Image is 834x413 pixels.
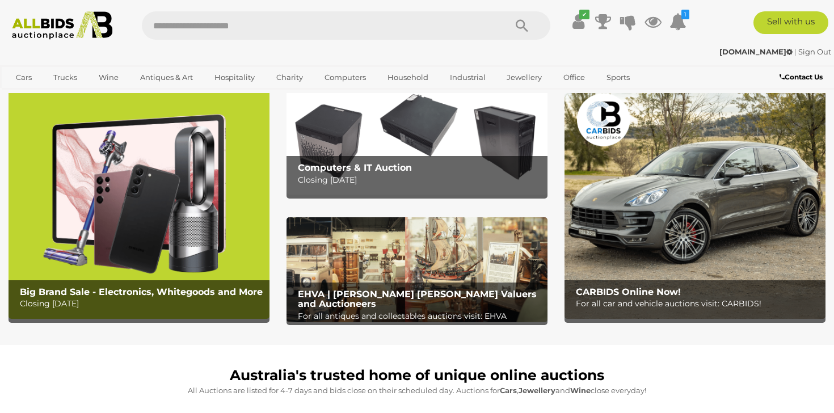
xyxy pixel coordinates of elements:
strong: Jewellery [519,386,555,395]
p: Closing [DATE] [298,173,542,187]
a: Trucks [46,68,85,87]
img: Big Brand Sale - Electronics, Whitegoods and More [9,90,269,319]
a: Computers & IT Auction Computers & IT Auction Closing [DATE] [287,90,547,195]
a: Sell with us [753,11,828,34]
img: Allbids.com.au [6,11,119,40]
a: Household [380,68,436,87]
a: Cars [9,68,39,87]
p: For all car and vehicle auctions visit: CARBIDS! [576,297,820,311]
a: Office [556,68,592,87]
a: Antiques & Art [133,68,200,87]
b: Big Brand Sale - Electronics, Whitegoods and More [20,286,263,297]
a: CARBIDS Online Now! CARBIDS Online Now! For all car and vehicle auctions visit: CARBIDS! [565,90,825,319]
b: Computers & IT Auction [298,162,412,173]
a: Sports [599,68,637,87]
a: Charity [269,68,310,87]
img: CARBIDS Online Now! [565,90,825,319]
strong: Wine [570,386,591,395]
img: Computers & IT Auction [287,90,547,195]
p: For all antiques and collectables auctions visit: EHVA [298,309,542,323]
button: Search [494,11,550,40]
a: ✔ [570,11,587,32]
p: Closing [DATE] [20,297,264,311]
i: 1 [681,10,689,19]
b: EHVA | [PERSON_NAME] [PERSON_NAME] Valuers and Auctioneers [298,289,537,310]
a: [GEOGRAPHIC_DATA] [9,87,104,106]
a: Hospitality [207,68,262,87]
span: | [794,47,797,56]
strong: Cars [500,386,517,395]
a: [DOMAIN_NAME] [719,47,794,56]
a: 1 [669,11,686,32]
a: Wine [91,68,126,87]
a: Contact Us [780,71,825,83]
a: Sign Out [798,47,831,56]
a: Big Brand Sale - Electronics, Whitegoods and More Big Brand Sale - Electronics, Whitegoods and Mo... [9,90,269,319]
strong: [DOMAIN_NAME] [719,47,793,56]
b: Contact Us [780,73,823,81]
b: CARBIDS Online Now! [576,286,681,297]
h1: Australia's trusted home of unique online auctions [14,368,820,383]
p: All Auctions are listed for 4-7 days and bids close on their scheduled day. Auctions for , and cl... [14,384,820,397]
i: ✔ [579,10,589,19]
a: Computers [317,68,373,87]
a: Industrial [443,68,493,87]
a: EHVA | Evans Hastings Valuers and Auctioneers EHVA | [PERSON_NAME] [PERSON_NAME] Valuers and Auct... [287,217,547,322]
a: Jewellery [499,68,549,87]
img: EHVA | Evans Hastings Valuers and Auctioneers [287,217,547,322]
